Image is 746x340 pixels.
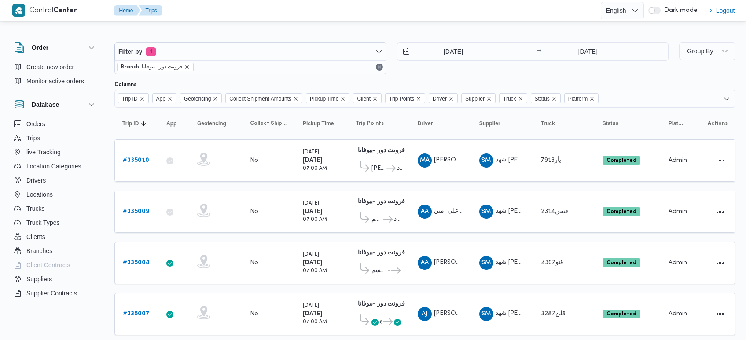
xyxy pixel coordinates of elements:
[26,175,46,186] span: Drivers
[448,96,454,101] button: Remove Driver from selection in this group
[11,117,100,131] button: Orders
[225,93,302,103] span: Collect Shipment Amounts
[197,120,226,127] span: Geofencing
[250,310,258,318] div: No
[123,206,149,217] a: #335009
[421,205,429,219] span: AA
[433,94,447,104] span: Driver
[371,214,382,225] span: قسم المقطم
[26,62,74,72] span: Create new order
[723,95,730,102] button: Open list of options
[11,74,100,88] button: Monitor active orders
[11,159,100,173] button: Location Categories
[26,288,77,299] span: Supplier Contracts
[140,96,145,101] button: Remove Trip ID from selection in this group
[665,116,687,131] button: Platform
[496,157,610,163] span: شهد [PERSON_NAME] [PERSON_NAME]
[541,157,561,163] span: يأر7913
[12,4,25,17] img: X8yXhbKr1z7QwAAAABJRU5ErkJggg==
[679,42,735,60] button: Group By
[603,120,619,127] span: Status
[418,307,432,321] div: Ahmad Jmal Muhammad Mahmood Aljiazaoi
[26,203,44,214] span: Trucks
[7,60,104,92] div: Order
[531,93,561,103] span: Status
[535,94,550,104] span: Status
[603,207,640,216] span: Completed
[26,246,52,256] span: Branches
[139,5,162,16] button: Trips
[11,230,100,244] button: Clients
[380,317,382,327] span: قسم الجيزة
[250,120,287,127] span: Collect Shipment Amounts
[713,153,727,168] button: Actions
[293,96,298,101] button: Remove Collect Shipment Amounts from selection in this group
[310,94,338,104] span: Pickup Time
[303,311,323,317] b: [DATE]
[123,260,150,265] b: # 335008
[11,131,100,145] button: Trips
[11,258,100,272] button: Client Contracts
[687,48,713,55] span: Group By
[11,145,100,159] button: live Tracking
[499,93,527,103] span: Truck
[418,256,432,270] div: Abadallah Abadalsamaia Ahmad Biomai Najada
[122,94,138,104] span: Trip ID
[536,49,541,55] div: →
[123,258,150,268] a: #335008
[184,64,190,70] button: remove selected entity
[481,307,491,321] span: SM
[357,94,371,104] span: Client
[11,300,100,314] button: Devices
[303,150,319,155] small: [DATE]
[371,163,385,174] span: [PERSON_NAME]
[568,94,588,104] span: Platform
[119,116,154,131] button: Trip IDSorted in descending order
[606,260,636,265] b: Completed
[14,99,97,110] button: Database
[541,260,563,265] span: قنو4367
[496,259,610,265] span: شهد [PERSON_NAME] [PERSON_NAME]
[303,217,327,222] small: 07:00 AM
[418,205,432,219] div: Ali Amain Muhammad Yhaii
[180,93,222,103] span: Geofencing
[250,208,258,216] div: No
[303,320,327,325] small: 07:00 AM
[496,208,610,214] span: شهد [PERSON_NAME] [PERSON_NAME]
[606,209,636,214] b: Completed
[140,120,147,127] svg: Sorted in descending order
[606,158,636,163] b: Completed
[434,208,511,214] span: علي امين [PERSON_NAME]
[11,216,100,230] button: Truck Types
[123,309,150,319] a: #335007
[713,205,727,219] button: Actions
[250,157,258,164] div: No
[358,199,405,205] b: فرونت دور -بيوفانا
[537,116,590,131] button: Truck
[229,94,291,104] span: Collect Shipment Amounts
[26,189,53,200] span: Locations
[476,116,529,131] button: Supplier
[606,311,636,317] b: Completed
[114,81,136,88] label: Columns
[669,311,687,317] span: Admin
[303,269,327,273] small: 07:00 AM
[118,46,142,57] span: Filter by
[11,187,100,202] button: Locations
[479,307,493,321] div: Shahad Mustfi Ahmad Abadah Abas Hamodah
[503,94,516,104] span: Truck
[184,94,211,104] span: Geofencing
[397,43,497,60] input: Press the down key to open a popover containing a calendar.
[303,252,319,257] small: [DATE]
[564,93,599,103] span: Platform
[479,120,500,127] span: Supplier
[479,153,493,168] div: Shahad Mustfi Ahmad Abadah Abas Hamodah
[669,157,687,163] span: Admin
[11,286,100,300] button: Supplier Contracts
[26,217,59,228] span: Truck Types
[122,120,139,127] span: Trip ID; Sorted in descending order
[123,311,150,317] b: # 335007
[358,301,405,307] b: فرونت دور -بيوفانا
[589,96,595,101] button: Remove Platform from selection in this group
[118,93,149,103] span: Trip ID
